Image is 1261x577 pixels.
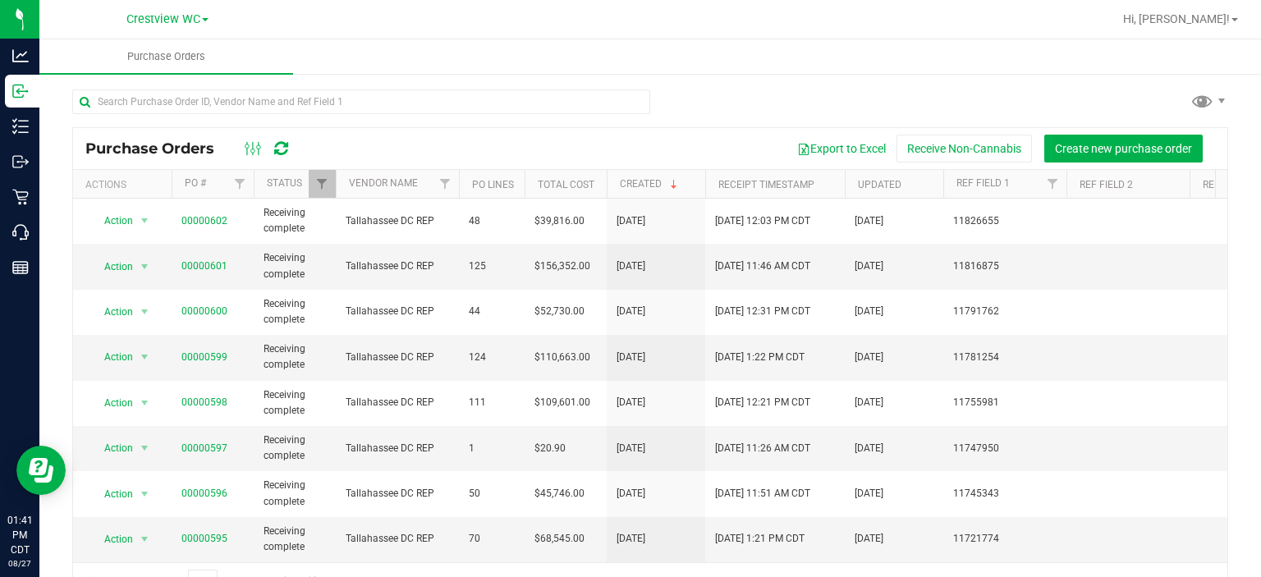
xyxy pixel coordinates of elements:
a: PO # [185,177,206,189]
p: 01:41 PM CDT [7,513,32,557]
inline-svg: Outbound [12,153,29,170]
inline-svg: Retail [12,189,29,205]
span: Purchase Orders [85,140,231,158]
a: PO Lines [472,179,514,190]
a: Filter [309,170,336,198]
inline-svg: Inbound [12,83,29,99]
span: [DATE] [617,350,645,365]
span: [DATE] [617,213,645,229]
a: Ref Field 2 [1080,179,1133,190]
span: 125 [469,259,515,274]
span: Tallahassee DC REP [346,441,449,456]
span: $156,352.00 [534,259,590,274]
span: Action [89,528,134,551]
span: select [135,209,155,232]
span: select [135,392,155,414]
a: Vendor Name [349,177,418,189]
span: [DATE] [855,350,883,365]
a: 00000596 [181,488,227,499]
span: 44 [469,304,515,319]
span: 11755981 [953,395,1057,410]
a: 00000598 [181,396,227,408]
span: [DATE] 11:26 AM CDT [715,441,810,456]
a: Filter [227,170,254,198]
div: Actions [85,179,165,190]
span: Action [89,483,134,506]
span: 11816875 [953,259,1057,274]
a: Purchase Orders [39,39,293,74]
span: [DATE] 12:03 PM CDT [715,213,810,229]
a: 00000595 [181,533,227,544]
span: Tallahassee DC REP [346,486,449,501]
span: $45,746.00 [534,486,585,501]
span: $52,730.00 [534,304,585,319]
inline-svg: Inventory [12,118,29,135]
span: 11781254 [953,350,1057,365]
span: select [135,300,155,323]
span: Action [89,392,134,414]
a: Status [267,177,302,189]
span: select [135,346,155,369]
span: [DATE] [855,213,883,229]
span: 50 [469,486,515,501]
span: Receiving complete [264,296,326,327]
span: [DATE] [617,259,645,274]
span: [DATE] 1:22 PM CDT [715,350,805,365]
span: Action [89,346,134,369]
span: [DATE] 11:46 AM CDT [715,259,810,274]
button: Receive Non-Cannabis [896,135,1032,163]
a: Updated [858,179,901,190]
a: Receipt Timestamp [718,179,814,190]
inline-svg: Call Center [12,224,29,240]
span: [DATE] [617,441,645,456]
span: select [135,528,155,551]
button: Create new purchase order [1044,135,1203,163]
span: [DATE] 12:21 PM CDT [715,395,810,410]
span: [DATE] [855,441,883,456]
span: $109,601.00 [534,395,590,410]
span: $39,816.00 [534,213,585,229]
button: Export to Excel [786,135,896,163]
span: Create new purchase order [1055,142,1192,155]
span: [DATE] [855,486,883,501]
span: select [135,255,155,278]
a: Filter [432,170,459,198]
span: $20.90 [534,441,566,456]
iframe: Resource center [16,446,66,495]
span: Tallahassee DC REP [346,213,449,229]
span: Action [89,255,134,278]
span: [DATE] 11:51 AM CDT [715,486,810,501]
a: Ref Field 1 [956,177,1010,189]
span: 11721774 [953,531,1057,547]
span: [DATE] [855,395,883,410]
input: Search Purchase Order ID, Vendor Name and Ref Field 1 [72,89,650,114]
span: 11745343 [953,486,1057,501]
inline-svg: Analytics [12,48,29,64]
span: Action [89,437,134,460]
span: Receiving complete [264,250,326,282]
span: Receiving complete [264,478,326,509]
span: Tallahassee DC REP [346,304,449,319]
span: [DATE] [617,304,645,319]
span: Receiving complete [264,341,326,373]
span: [DATE] [617,486,645,501]
span: Tallahassee DC REP [346,259,449,274]
span: [DATE] [617,531,645,547]
span: 48 [469,213,515,229]
span: Action [89,209,134,232]
a: 00000597 [181,442,227,454]
span: Hi, [PERSON_NAME]! [1123,12,1230,25]
span: Tallahassee DC REP [346,350,449,365]
span: $110,663.00 [534,350,590,365]
span: select [135,483,155,506]
span: 1 [469,441,515,456]
span: 11791762 [953,304,1057,319]
span: $68,545.00 [534,531,585,547]
span: Tallahassee DC REP [346,531,449,547]
span: [DATE] [855,531,883,547]
span: 11826655 [953,213,1057,229]
a: Ref Field 3 [1203,179,1256,190]
span: 124 [469,350,515,365]
span: [DATE] 12:31 PM CDT [715,304,810,319]
span: Action [89,300,134,323]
